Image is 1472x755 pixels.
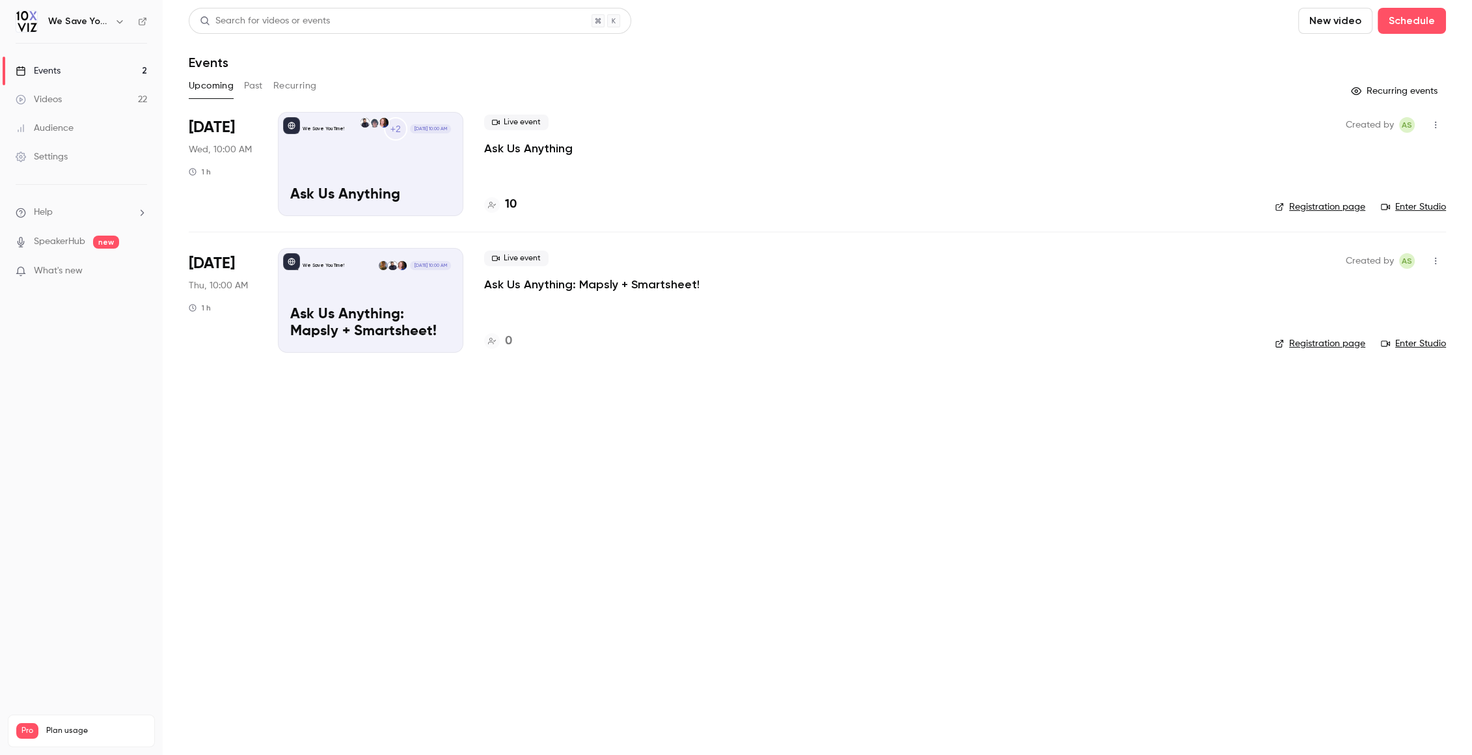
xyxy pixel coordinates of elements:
span: Plan usage [46,726,146,736]
img: Jennifer Jones [379,118,388,127]
div: +2 [384,117,407,141]
button: New video [1298,8,1372,34]
div: Oct 2 Thu, 10:00 AM (America/Denver) [189,248,257,352]
button: Recurring events [1345,81,1446,102]
span: Live event [484,251,549,266]
a: 0 [484,333,512,350]
span: Ashley Sage [1399,253,1415,269]
span: Created by [1346,253,1394,269]
div: 1 h [189,167,211,177]
span: Ashley Sage [1399,117,1415,133]
a: Ask Us Anything: Mapsly + Smartsheet!We Save You Time!Jennifer JonesDustin WiseNick R[DATE] 10:00... [278,248,463,352]
a: Ask Us Anything: Mapsly + Smartsheet! [484,277,700,292]
h6: We Save You Time! [48,15,109,28]
span: Pro [16,723,38,739]
a: SpeakerHub [34,235,85,249]
p: We Save You Time! [303,262,344,269]
span: Help [34,206,53,219]
div: Search for videos or events [200,14,330,28]
p: We Save You Time! [303,126,344,132]
a: Enter Studio [1381,337,1446,350]
span: AS [1402,117,1412,133]
a: Enter Studio [1381,200,1446,213]
a: Ask Us Anything [484,141,573,156]
span: Thu, 10:00 AM [189,279,248,292]
img: Dansong Wang [370,118,379,127]
img: Dustin Wise [361,118,370,127]
img: Jennifer Jones [398,261,407,270]
span: [DATE] [189,253,235,274]
span: new [93,236,119,249]
li: help-dropdown-opener [16,206,147,219]
button: Upcoming [189,75,234,96]
span: [DATE] 10:00 AM [410,124,450,133]
h4: 0 [505,333,512,350]
h1: Events [189,55,228,70]
img: We Save You Time! [16,11,37,32]
div: Audience [16,122,74,135]
a: Registration page [1275,200,1365,213]
a: Ask Us AnythingWe Save You Time!+2Jennifer JonesDansong WangDustin Wise[DATE] 10:00 AMAsk Us Anyt... [278,112,463,216]
div: Events [16,64,61,77]
div: Settings [16,150,68,163]
span: Wed, 10:00 AM [189,143,252,156]
p: Ask Us Anything: Mapsly + Smartsheet! [290,307,451,340]
div: Sep 24 Wed, 10:00 AM (America/Denver) [189,112,257,216]
span: [DATE] 10:00 AM [410,261,450,270]
iframe: Noticeable Trigger [131,266,147,277]
span: [DATE] [189,117,235,138]
div: Videos [16,93,62,106]
span: Created by [1346,117,1394,133]
span: What's new [34,264,83,278]
a: 10 [484,196,517,213]
img: Dustin Wise [388,261,397,270]
span: Live event [484,115,549,130]
a: Registration page [1275,337,1365,350]
h4: 10 [505,196,517,213]
button: Recurring [273,75,317,96]
button: Past [244,75,263,96]
span: AS [1402,253,1412,269]
img: Nick R [379,261,388,270]
button: Schedule [1378,8,1446,34]
div: 1 h [189,303,211,313]
p: Ask Us Anything [290,187,451,204]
